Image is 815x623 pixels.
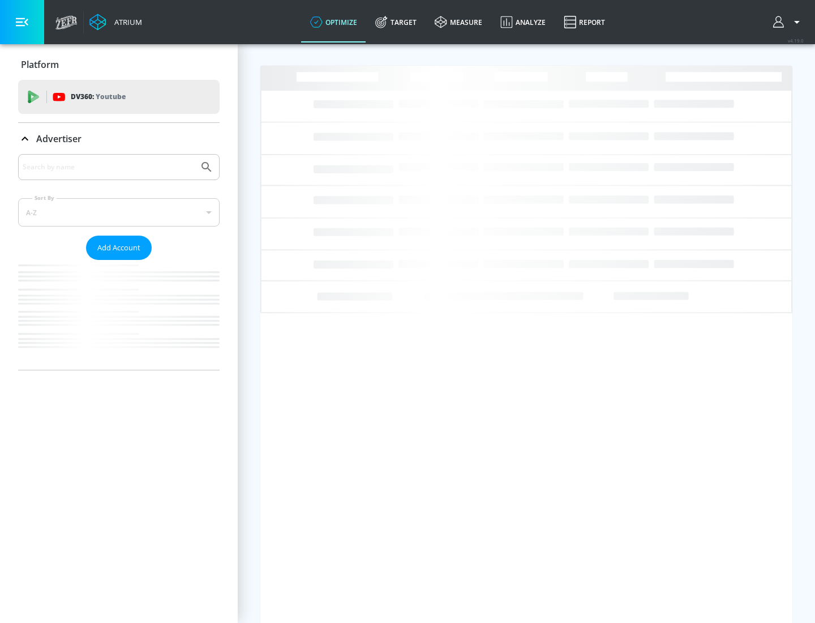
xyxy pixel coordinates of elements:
nav: list of Advertiser [18,260,220,370]
a: Report [555,2,614,42]
a: Atrium [89,14,142,31]
div: Platform [18,49,220,80]
span: v 4.19.0 [788,37,804,44]
a: Analyze [491,2,555,42]
div: A-Z [18,198,220,227]
input: Search by name [23,160,194,174]
span: Add Account [97,241,140,254]
a: Target [366,2,426,42]
div: Atrium [110,17,142,27]
p: DV360: [71,91,126,103]
p: Youtube [96,91,126,103]
button: Add Account [86,236,152,260]
a: measure [426,2,491,42]
p: Platform [21,58,59,71]
p: Advertiser [36,133,81,145]
div: Advertiser [18,154,220,370]
label: Sort By [32,194,57,202]
div: Advertiser [18,123,220,155]
div: DV360: Youtube [18,80,220,114]
a: optimize [301,2,366,42]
